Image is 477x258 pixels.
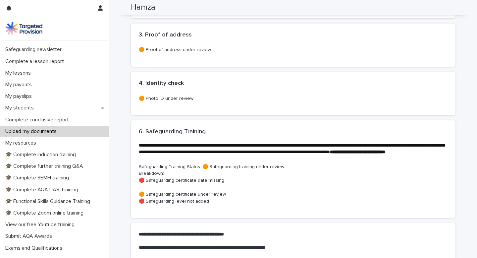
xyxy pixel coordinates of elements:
p: 🎓 Complete AQA UAS Training [3,187,83,193]
p: 🎓 Functional Skills Guidance Training [3,198,95,205]
p: My payouts [3,82,37,88]
img: M5nRWzHhSzIhMunXDL62 [5,22,42,35]
p: 🟠 Photo ID under review [139,95,448,102]
h2: Hamza [131,3,155,12]
p: Upload my documents [3,128,62,135]
p: My resources [3,140,41,146]
p: 🎓 Complete induction training [3,152,81,158]
p: 🎓 Complete SEMH training [3,175,74,181]
p: View our free Youtube training [3,222,80,228]
p: 🎓 Complete Zoom online training [3,210,89,216]
p: My payslips [3,93,37,99]
p: 🟠 Proof of address under review [139,46,448,53]
p: Complete conclusive report [3,117,74,123]
h2: 3. Proof of address [139,32,192,39]
h2: 4. Identity check [139,80,184,87]
p: Safeguarding newsletter [3,46,67,53]
p: 🎓 Complete further training Q&A [3,163,88,169]
p: Complete a lesson report [3,58,69,65]
p: Safeguarding Training Status: 🟠 Safeguarding training under review Breakdown: 🔴 Safeguarding cert... [139,163,448,205]
h2: 6. Safeguarding Training [139,128,206,136]
p: My lessons [3,70,36,76]
p: My students [3,105,39,111]
p: Submit AQA Awards [3,233,57,239]
p: Exams and Qualifications [3,245,68,251]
